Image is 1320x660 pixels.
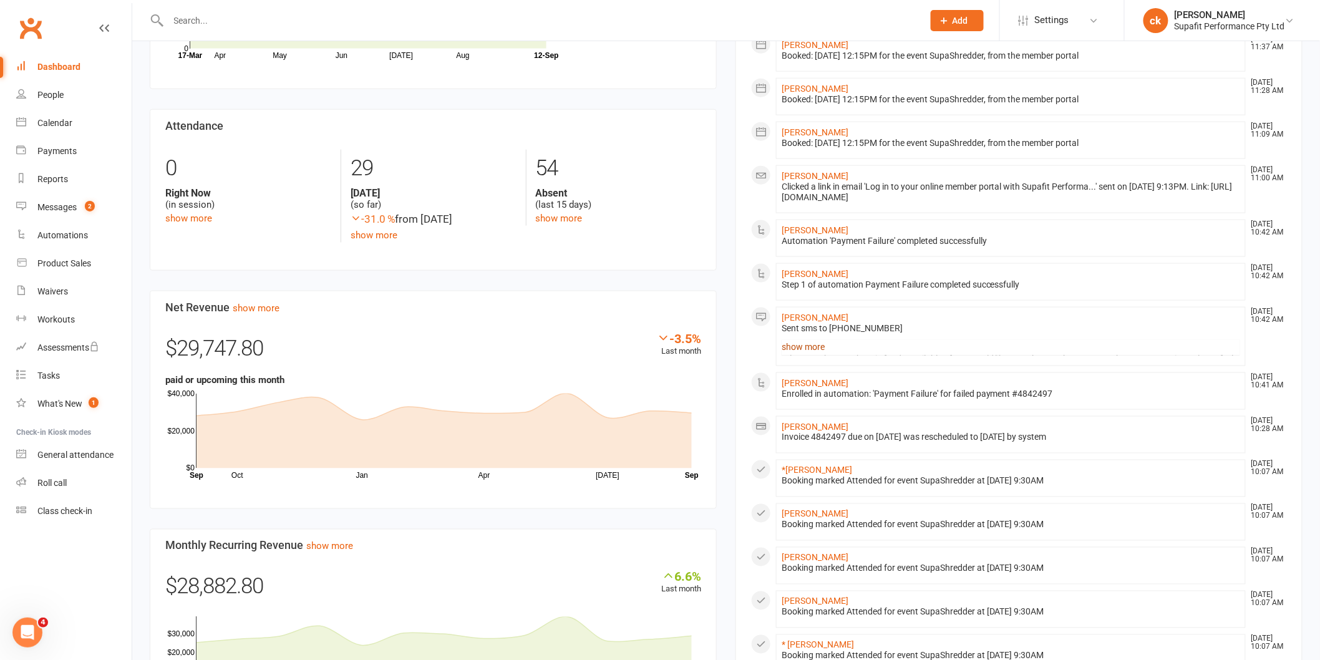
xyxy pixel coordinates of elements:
span: Settings [1035,6,1069,34]
time: [DATE] 11:09 AM [1245,122,1286,138]
input: Search... [165,12,915,29]
div: Booking marked Attended for event SupaShredder at [DATE] 9:30AM [782,607,1240,618]
a: [PERSON_NAME] [782,269,848,279]
time: [DATE] 10:42 AM [1245,264,1286,280]
time: [DATE] 10:07 AM [1245,504,1286,520]
a: show more [306,541,353,552]
div: Calendar [37,118,72,128]
strong: [DATE] [351,187,516,199]
div: Booked: [DATE] 12:15PM for the event SupaShredder, from the member portal [782,51,1240,61]
time: [DATE] 10:42 AM [1245,220,1286,236]
span: 1 [89,397,99,408]
a: What's New1 [16,390,132,418]
strong: Right Now [165,187,331,199]
div: Booking marked Attended for event SupaShredder at [DATE] 9:30AM [782,476,1240,487]
time: [DATE] 10:07 AM [1245,548,1286,564]
span: 4 [38,618,48,628]
button: Add [931,10,984,31]
a: *[PERSON_NAME] [782,465,852,475]
time: [DATE] 11:28 AM [1245,79,1286,95]
div: (so far) [351,187,516,211]
a: People [16,81,132,109]
div: ck [1143,8,1168,33]
div: Waivers [37,286,68,296]
a: * [PERSON_NAME] [782,640,854,650]
div: [PERSON_NAME] [1175,9,1285,21]
div: Assessments [37,342,99,352]
a: show more [233,303,279,314]
a: Payments [16,137,132,165]
div: $29,747.80 [165,331,701,372]
a: [PERSON_NAME] [782,313,848,323]
div: Enrolled in automation: 'Payment Failure' for failed payment #4842497 [782,389,1240,399]
a: Calendar [16,109,132,137]
div: Automations [37,230,88,240]
div: 6.6% [661,570,701,583]
a: show more [351,230,397,241]
a: [PERSON_NAME] [782,422,848,432]
div: Booked: [DATE] 12:15PM for the event SupaShredder, from the member portal [782,138,1240,148]
span: Sent sms to [PHONE_NUMBER] [782,323,903,333]
div: Class check-in [37,506,92,516]
time: [DATE] 11:37 AM [1245,35,1286,51]
div: Booking marked Attended for event SupaShredder at [DATE] 9:30AM [782,520,1240,530]
div: Step 1 of automation Payment Failure completed successfully [782,279,1240,290]
div: People [37,90,64,100]
h3: Net Revenue [165,301,701,314]
time: [DATE] 10:41 AM [1245,373,1286,389]
div: (last 15 days) [536,187,701,211]
a: [PERSON_NAME] [782,378,848,388]
a: show more [165,213,212,224]
div: 29 [351,150,516,187]
div: Clicked a link in email 'Log in to your online member portal with Supafit Performa...' sent on [D... [782,182,1240,203]
a: Reports [16,165,132,193]
a: Automations [16,221,132,250]
time: [DATE] 10:28 AM [1245,417,1286,433]
a: Product Sales [16,250,132,278]
div: Invoice 4842497 due on [DATE] was rescheduled to [DATE] by system [782,432,1240,443]
a: Tasks [16,362,132,390]
a: [PERSON_NAME] [782,171,848,181]
a: General attendance kiosk mode [16,441,132,469]
div: Product Sales [37,258,91,268]
h3: Attendance [165,120,701,132]
time: [DATE] 10:07 AM [1245,460,1286,477]
div: Workouts [37,314,75,324]
a: show more [536,213,583,224]
div: Reports [37,174,68,184]
a: Waivers [16,278,132,306]
time: [DATE] 10:42 AM [1245,308,1286,324]
div: Booking marked Attended for event SupaShredder at [DATE] 9:30AM [782,563,1240,574]
strong: Absent [536,187,701,199]
div: Supafit Performance Pty Ltd [1175,21,1285,32]
a: Dashboard [16,53,132,81]
a: [PERSON_NAME] [782,40,848,50]
a: [PERSON_NAME] [782,225,848,235]
div: $28,882.80 [165,570,701,611]
div: (in session) [165,187,331,211]
div: 54 [536,150,701,187]
div: Dashboard [37,62,80,72]
a: Clubworx [15,12,46,44]
div: -3.5% [657,331,701,345]
div: General attendance [37,450,114,460]
a: [PERSON_NAME] [782,553,848,563]
h3: Monthly Recurring Revenue [165,540,701,552]
iframe: Intercom live chat [12,618,42,648]
a: Assessments [16,334,132,362]
div: Roll call [37,478,67,488]
span: Add [953,16,968,26]
a: Workouts [16,306,132,334]
a: [PERSON_NAME] [782,127,848,137]
span: 2 [85,201,95,211]
a: Class kiosk mode [16,497,132,525]
a: [PERSON_NAME] [782,509,848,519]
a: Messages 2 [16,193,132,221]
div: Tasks [37,371,60,381]
a: [PERSON_NAME] [782,84,848,94]
a: [PERSON_NAME] [782,596,848,606]
div: Last month [657,331,701,358]
div: from [DATE] [351,211,516,228]
div: What's New [37,399,82,409]
strong: paid or upcoming this month [165,374,284,386]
